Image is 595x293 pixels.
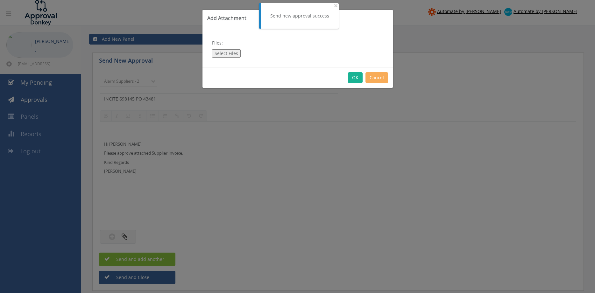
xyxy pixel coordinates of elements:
[365,72,388,83] button: Cancel
[348,72,363,83] button: OK
[334,1,338,10] span: ×
[202,27,393,67] div: Files:
[270,13,329,19] div: Send new approval success
[212,49,241,58] button: Select Files
[207,15,388,22] h3: Add Attachment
